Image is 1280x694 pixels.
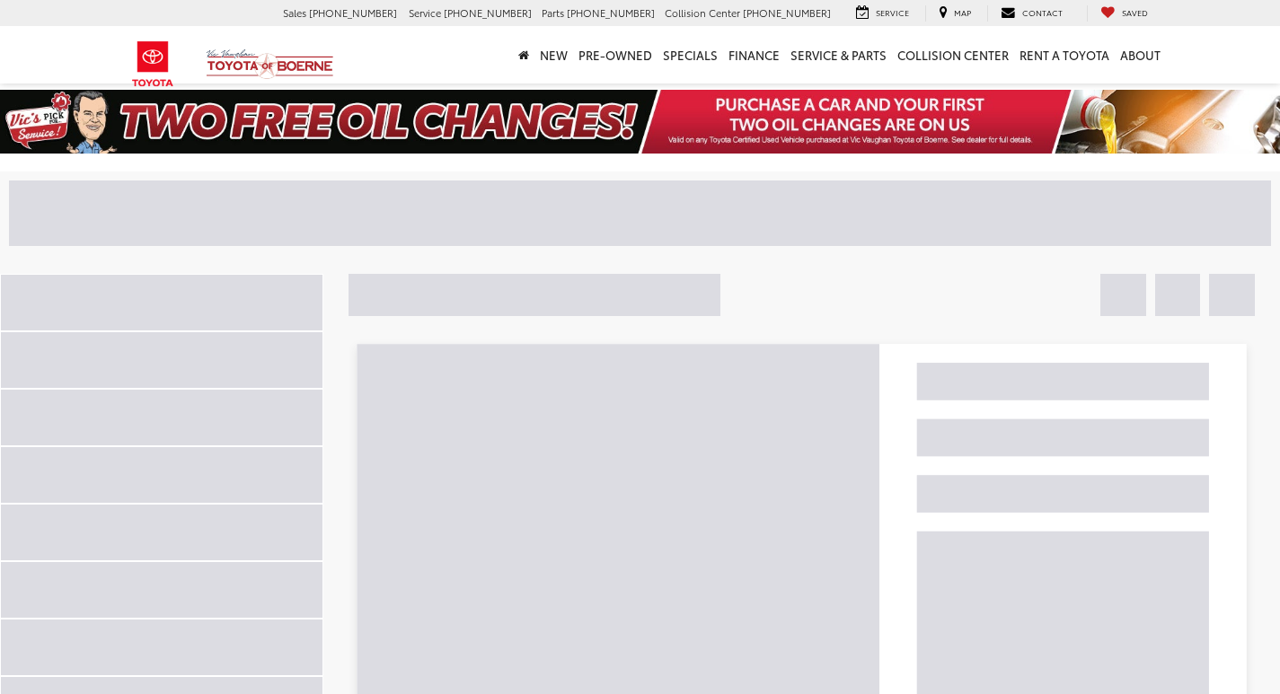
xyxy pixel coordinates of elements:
[1022,6,1063,18] span: Contact
[573,26,658,83] a: Pre-Owned
[567,5,655,20] span: [PHONE_NUMBER]
[954,6,971,18] span: Map
[665,5,740,20] span: Collision Center
[409,5,441,20] span: Service
[1014,26,1115,83] a: Rent a Toyota
[444,5,532,20] span: [PHONE_NUMBER]
[542,5,564,20] span: Parts
[309,5,397,20] span: [PHONE_NUMBER]
[1115,26,1166,83] a: About
[1122,6,1148,18] span: Saved
[283,5,306,20] span: Sales
[513,26,534,83] a: Home
[892,26,1014,83] a: Collision Center
[843,5,922,22] a: Service
[743,5,831,20] span: [PHONE_NUMBER]
[1087,5,1161,22] a: My Saved Vehicles
[119,35,187,93] img: Toyota
[785,26,892,83] a: Service & Parts: Opens in a new tab
[925,5,984,22] a: Map
[876,6,909,18] span: Service
[723,26,785,83] a: Finance
[987,5,1076,22] a: Contact
[658,26,723,83] a: Specials
[534,26,573,83] a: New
[206,48,334,80] img: Vic Vaughan Toyota of Boerne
